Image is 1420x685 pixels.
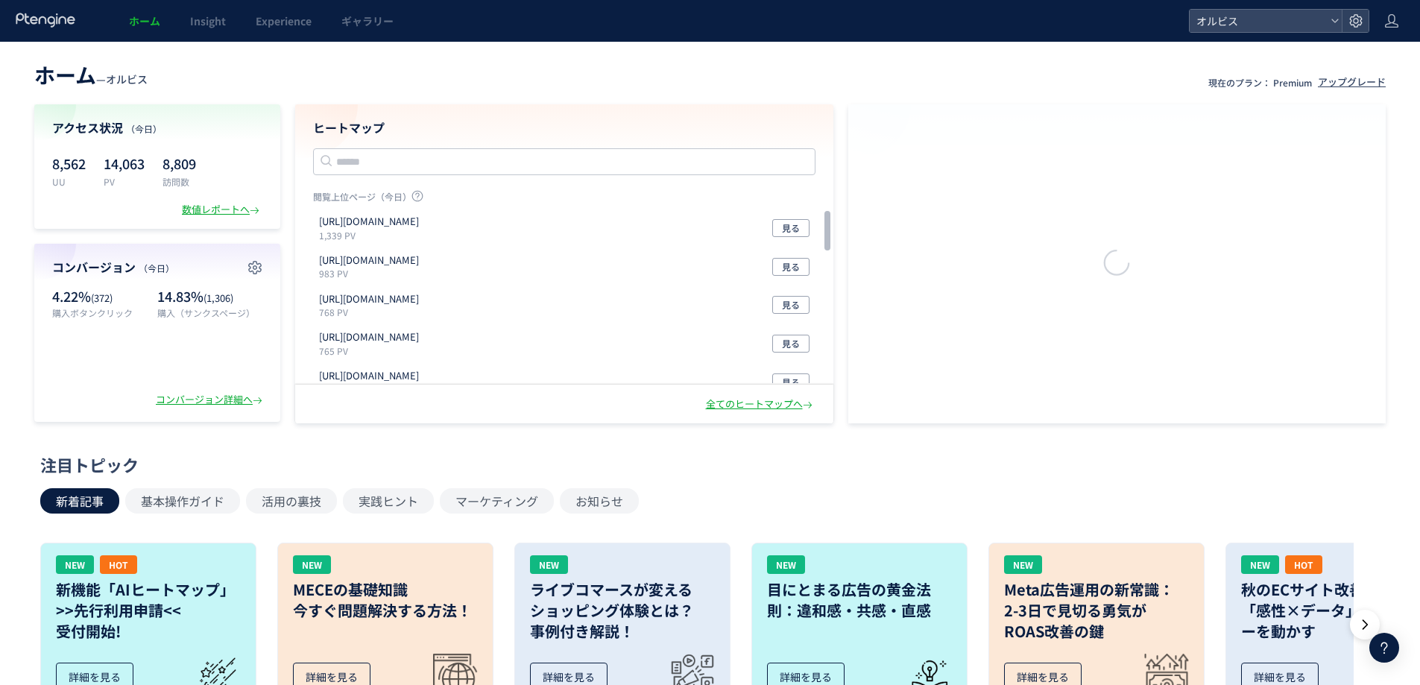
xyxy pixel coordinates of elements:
button: 見る [772,335,810,353]
h3: Meta広告運用の新常識： 2-3日で見切る勇気が ROAS改善の鍵 [1004,579,1189,642]
p: 閲覧上位ページ（今日） [313,190,815,209]
span: ギャラリー [341,13,394,28]
button: マーケティング [440,488,554,514]
span: オルビス [1192,10,1325,32]
span: 見る [782,335,800,353]
h4: コンバージョン [52,259,262,276]
div: 注目トピック [40,453,1372,476]
button: 見る [772,258,810,276]
button: 見る [772,373,810,391]
div: NEW [530,555,568,574]
div: NEW [56,555,94,574]
div: コンバージョン詳細へ [156,393,265,407]
p: https://pr.orbis.co.jp/cosmetics/u/100 [319,330,419,344]
button: 基本操作ガイド [125,488,240,514]
span: Insight [190,13,226,28]
span: （今日） [126,122,162,135]
span: オルビス [106,72,148,86]
span: （今日） [139,262,174,274]
button: 新着記事 [40,488,119,514]
span: 見る [782,296,800,314]
h3: ライブコマースが変える ショッピング体験とは？ 事例付き解説！ [530,579,715,642]
span: 見る [782,258,800,276]
p: 768 PV [319,306,425,318]
h4: ヒートマップ [313,119,815,136]
button: 実践ヒント [343,488,434,514]
p: https://sb-skincaretopics.discover-news.tokyo/ab/dot_kiji_48 [319,292,419,306]
p: 8,562 [52,151,86,175]
h3: 目にとまる広告の黄金法則：違和感・共感・直感 [767,579,952,621]
button: 活用の裏技 [246,488,337,514]
p: 765 PV [319,344,425,357]
div: NEW [293,555,331,574]
p: https://pr.orbis.co.jp/cosmetics/amber/100 [319,369,419,383]
p: https://orbis.co.jp/order/thanks [319,215,419,229]
span: 見る [782,219,800,237]
p: 訪問数 [162,175,196,188]
p: UU [52,175,86,188]
span: 見る [782,373,800,391]
p: 現在のプラン： Premium [1208,76,1312,89]
h4: アクセス状況 [52,119,262,136]
p: 購入ボタンクリック [52,306,150,319]
button: 見る [772,219,810,237]
span: (1,306) [203,291,233,305]
p: 983 PV [319,267,425,280]
h3: 新機能「AIヒートマップ」 >>先行利用申請<< 受付開始! [56,579,241,642]
p: 14,063 [104,151,145,175]
div: アップグレード [1318,75,1386,89]
div: NEW [1004,555,1042,574]
p: 631 PV [319,383,425,396]
h3: MECEの基礎知識 今すぐ問題解決する方法！ [293,579,478,621]
p: PV [104,175,145,188]
div: 数値レポートへ [182,203,262,217]
span: ホーム [129,13,160,28]
p: 購入（サンクスページ） [157,306,262,319]
span: (372) [91,291,113,305]
div: — [34,60,148,89]
span: ホーム [34,60,96,89]
div: 全てのヒートマップへ [706,397,815,411]
div: NEW [1241,555,1279,574]
span: Experience [256,13,312,28]
p: 14.83% [157,287,262,306]
p: https://pr.orbis.co.jp/cosmetics/udot/100 [319,253,419,268]
button: お知らせ [560,488,639,514]
p: 4.22% [52,287,150,306]
p: 1,339 PV [319,229,425,242]
div: NEW [767,555,805,574]
div: HOT [1285,555,1322,574]
p: 8,809 [162,151,196,175]
div: HOT [100,555,137,574]
button: 見る [772,296,810,314]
